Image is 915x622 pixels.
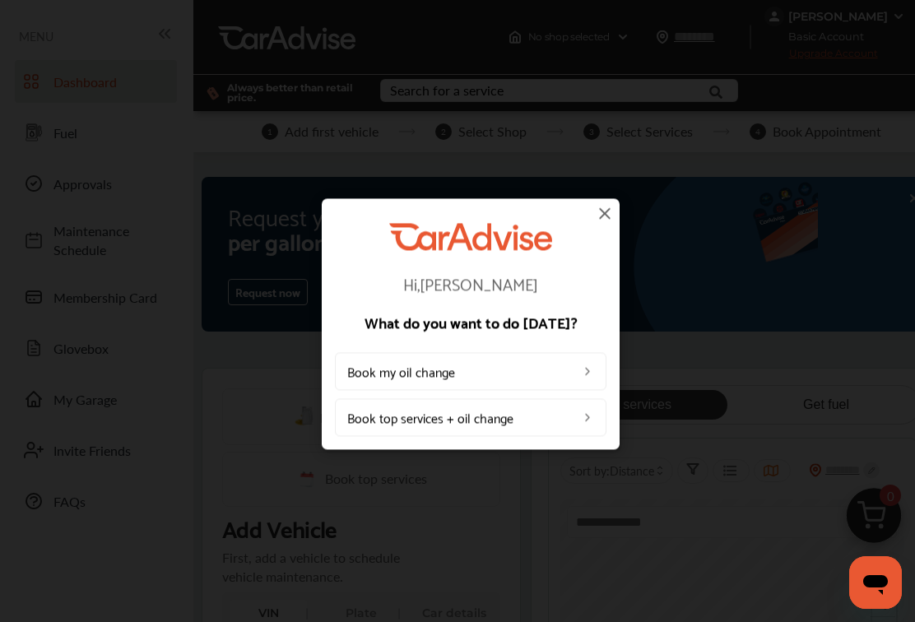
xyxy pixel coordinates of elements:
[595,203,615,223] img: close-icon.a004319c.svg
[849,556,902,609] iframe: Button to launch messaging window
[389,223,552,250] img: CarAdvise Logo
[335,276,606,292] p: Hi, [PERSON_NAME]
[335,399,606,437] a: Book top services + oil change
[581,411,594,425] img: left_arrow_icon.0f472efe.svg
[335,315,606,330] p: What do you want to do [DATE]?
[581,365,594,378] img: left_arrow_icon.0f472efe.svg
[335,353,606,391] a: Book my oil change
